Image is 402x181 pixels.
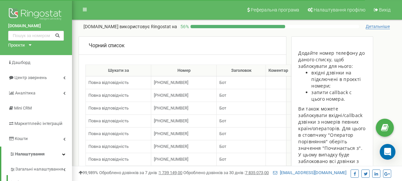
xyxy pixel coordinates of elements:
span: Дашборд [12,60,30,65]
span: Маркетплейс інтеграцій [14,121,63,126]
span: Бот [219,93,226,98]
th: Шукати за [86,65,151,76]
p: Ви також можете заблокувати вхідні/callback дзвінки з номерів певних країн/операторів. Для цього ... [298,106,366,178]
span: [PHONE_NUMBER] [154,157,188,162]
u: 7 835 073,00 [245,170,269,175]
span: Оброблено дзвінків за 7 днів : [99,170,182,175]
a: [DOMAIN_NAME] [8,23,64,29]
span: Реферальна програма [251,7,299,12]
span: Бот [219,131,226,136]
span: [PHONE_NUMBER] [154,80,188,85]
span: Бот [219,80,226,85]
span: Повна відповідність [88,144,129,149]
span: Бот [219,118,226,123]
th: Заголовок [217,65,266,76]
span: Детальніше [366,24,390,29]
span: Налаштування профілю [314,7,365,12]
span: Бот [219,106,226,111]
span: Повна відповідність [88,106,129,111]
th: Номер [151,65,217,76]
span: Повна відповідність [88,80,129,85]
span: Загальні налаштування [15,166,63,172]
div: Додайте номер телефону до даного списку, щоб заблокувати для нього: [298,50,366,70]
span: 99,989% [79,170,98,175]
span: Бот [219,144,226,149]
span: [PHONE_NUMBER] [154,106,188,111]
span: Вихід [379,7,391,12]
span: [PHONE_NUMBER] [154,144,188,149]
a: [EMAIL_ADDRESS][DOMAIN_NAME] [273,170,346,175]
span: Повна відповідність [88,118,129,123]
img: Ringostat logo [8,7,64,23]
div: Проєкти [8,42,25,49]
span: [PHONE_NUMBER] [154,131,188,136]
span: Повна відповідність [88,93,129,98]
input: Пошук за номером [8,31,64,41]
span: Налаштування [15,151,45,156]
p: Чорний список [89,42,124,50]
span: Центр звернень [14,75,47,80]
li: запити callback с цього номера. [311,89,366,102]
span: [PHONE_NUMBER] [154,118,188,123]
span: Повна відповідність [88,131,129,136]
a: Загальні налаштування [10,162,72,175]
p: [DOMAIN_NAME] [83,23,177,30]
span: Mini CRM [14,106,32,111]
div: Open Intercom Messenger [380,144,395,160]
a: Налаштування [1,147,72,162]
th: Коментар [266,65,291,76]
span: Кошти [15,136,28,141]
span: Оброблено дзвінків за 30 днів : [183,170,269,175]
p: 56 % [177,23,191,30]
span: Повна відповідність [88,157,129,162]
span: [PHONE_NUMBER] [154,93,188,98]
u: 1 739 149,00 [159,170,182,175]
span: використовує Ringostat на [119,24,177,29]
span: Бот [219,157,226,162]
li: вхідні дзвінки на підключені в проєкті номери; [311,70,366,89]
span: Аналiтика [15,90,35,95]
